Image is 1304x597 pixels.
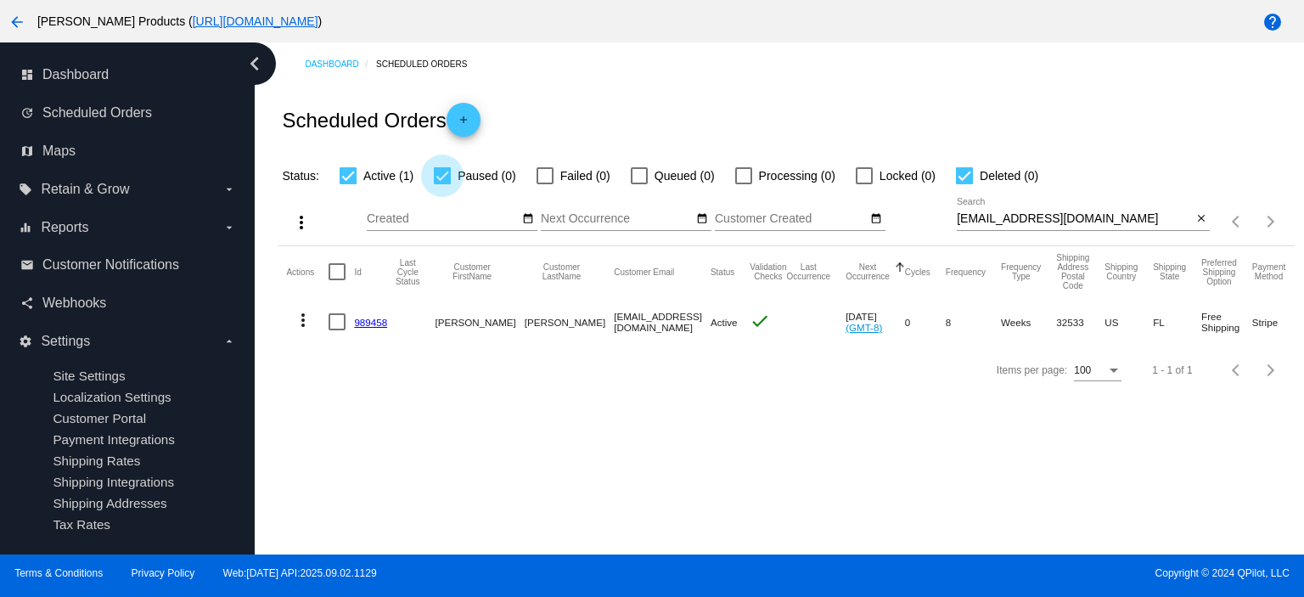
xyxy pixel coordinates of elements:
[20,258,34,272] i: email
[560,166,610,186] span: Failed (0)
[20,99,236,127] a: update Scheduled Orders
[786,262,830,281] button: Change sorting for LastOccurrenceUtc
[997,364,1067,376] div: Items per page:
[42,144,76,159] span: Maps
[19,221,32,234] i: equalizer
[53,496,166,510] a: Shipping Addresses
[19,183,32,196] i: local_offer
[1152,364,1192,376] div: 1 - 1 of 1
[222,335,236,348] i: arrow_drop_down
[1220,353,1254,387] button: Previous page
[905,267,930,277] button: Change sorting for Cycles
[20,296,34,310] i: share
[711,317,738,328] span: Active
[1192,211,1210,228] button: Clear
[41,334,90,349] span: Settings
[1254,353,1288,387] button: Next page
[666,567,1290,579] span: Copyright © 2024 QPilot, LLC
[880,166,936,186] span: Locked (0)
[132,567,195,579] a: Privacy Policy
[53,369,125,383] a: Site Settings
[363,166,413,186] span: Active (1)
[1262,12,1283,32] mat-icon: help
[222,221,236,234] i: arrow_drop_down
[980,166,1038,186] span: Deleted (0)
[20,106,34,120] i: update
[846,297,905,346] mat-cell: [DATE]
[1201,297,1252,346] mat-cell: Free Shipping
[1104,262,1138,281] button: Change sorting for ShippingCountry
[282,169,319,183] span: Status:
[286,246,329,297] mat-header-cell: Actions
[870,212,882,226] mat-icon: date_range
[53,432,175,447] span: Payment Integrations
[1201,258,1237,286] button: Change sorting for PreferredShippingOption
[435,262,509,281] button: Change sorting for CustomerFirstName
[354,317,387,328] a: 989458
[614,267,674,277] button: Change sorting for CustomerEmail
[458,166,515,186] span: Paused (0)
[20,251,236,279] a: email Customer Notifications
[1153,297,1201,346] mat-cell: FL
[42,67,109,82] span: Dashboard
[241,50,268,77] i: chevron_left
[655,166,715,186] span: Queued (0)
[19,335,32,348] i: settings
[1195,212,1207,226] mat-icon: close
[20,144,34,158] i: map
[53,475,174,489] a: Shipping Integrations
[453,114,474,134] mat-icon: add
[435,297,524,346] mat-cell: [PERSON_NAME]
[1104,297,1153,346] mat-cell: US
[946,267,986,277] button: Change sorting for Frequency
[1252,297,1301,346] mat-cell: Stripe
[1254,205,1288,239] button: Next page
[1220,205,1254,239] button: Previous page
[41,220,88,235] span: Reports
[291,212,312,233] mat-icon: more_vert
[305,51,376,77] a: Dashboard
[53,453,140,468] a: Shipping Rates
[376,51,482,77] a: Scheduled Orders
[42,257,179,273] span: Customer Notifications
[1074,365,1121,377] mat-select: Items per page:
[193,14,318,28] a: [URL][DOMAIN_NAME]
[1056,253,1089,290] button: Change sorting for ShippingPostcode
[1153,262,1186,281] button: Change sorting for ShippingState
[905,297,946,346] mat-cell: 0
[14,567,103,579] a: Terms & Conditions
[20,138,236,165] a: map Maps
[711,267,734,277] button: Change sorting for Status
[53,390,171,404] a: Localization Settings
[1056,297,1104,346] mat-cell: 32533
[525,262,599,281] button: Change sorting for CustomerLastName
[1252,262,1285,281] button: Change sorting for PaymentMethod.Type
[541,212,694,226] input: Next Occurrence
[354,267,361,277] button: Change sorting for Id
[20,290,236,317] a: share Webhooks
[715,212,868,226] input: Customer Created
[53,411,146,425] a: Customer Portal
[1074,364,1091,376] span: 100
[846,262,890,281] button: Change sorting for NextOccurrenceUtc
[20,68,34,82] i: dashboard
[750,246,786,297] mat-header-cell: Validation Checks
[396,258,419,286] button: Change sorting for LastProcessingCycleId
[522,212,534,226] mat-icon: date_range
[1001,262,1041,281] button: Change sorting for FrequencyType
[53,517,110,532] a: Tax Rates
[957,212,1192,226] input: Search
[1001,297,1056,346] mat-cell: Weeks
[41,182,129,197] span: Retain & Grow
[367,212,520,226] input: Created
[525,297,614,346] mat-cell: [PERSON_NAME]
[846,322,882,333] a: (GMT-8)
[20,61,236,88] a: dashboard Dashboard
[750,311,770,331] mat-icon: check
